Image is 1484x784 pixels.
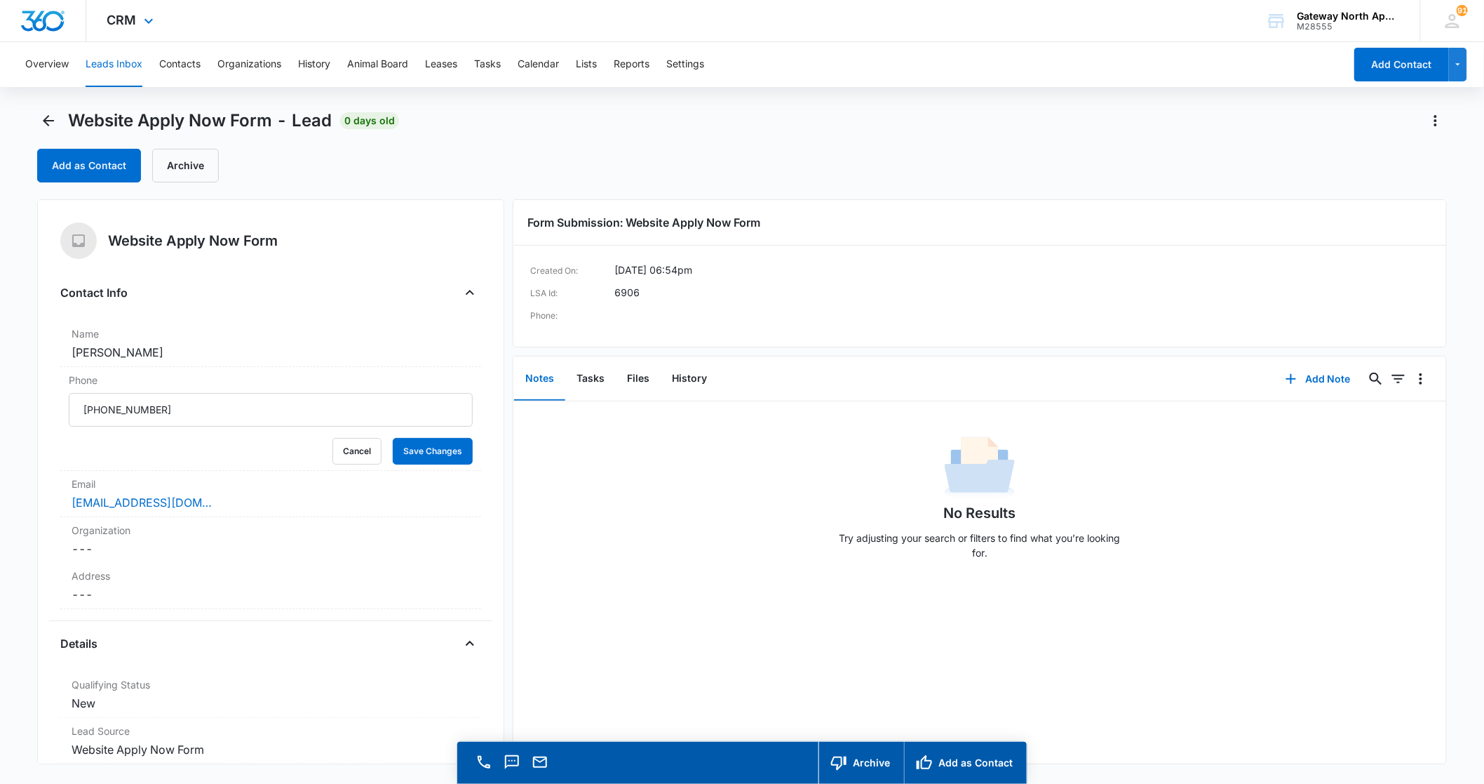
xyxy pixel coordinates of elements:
h3: Form Submission: Website Apply Now Form [527,214,1432,231]
button: Add Contact [1354,48,1449,81]
button: Animal Board [347,42,408,87]
button: Archive [152,149,219,182]
button: Close [459,281,481,304]
div: Address--- [60,563,481,609]
input: Phone [69,393,473,427]
button: Overview [25,42,69,87]
button: Files [616,357,661,401]
button: Back [37,109,60,132]
button: Save Changes [393,438,473,465]
div: Name[PERSON_NAME] [60,321,481,367]
h4: Details [60,635,97,652]
button: Lists [576,42,597,87]
div: Email[EMAIL_ADDRESS][DOMAIN_NAME] [60,471,481,517]
dt: Lead Source [72,724,470,738]
button: Actions [1424,109,1447,132]
button: Close [459,632,481,655]
dd: --- [72,586,470,603]
button: Email [530,752,550,772]
button: Call [474,752,494,772]
button: Add as Contact [904,742,1027,784]
label: Phone [69,373,473,387]
dt: Created On: [530,263,614,279]
div: account name [1297,11,1400,22]
dd: Website Apply Now Form [72,741,470,758]
h5: Website Apply Now Form [108,230,278,251]
span: 0 days old [340,112,399,129]
button: Calendar [518,42,559,87]
img: No Data [945,432,1015,503]
dd: [DATE] 06:54pm [614,263,692,279]
button: Overflow Menu [1410,368,1432,390]
label: Organization [72,523,470,538]
button: Tasks [565,357,616,401]
div: Lead SourceWebsite Apply Now Form [60,718,481,764]
button: Cancel [332,438,382,465]
button: Add Note [1271,362,1365,396]
div: account id [1297,22,1400,32]
span: 91 [1457,5,1468,16]
button: Notes [514,357,565,401]
button: Add as Contact [37,149,141,182]
dd: --- [72,540,470,557]
button: Organizations [217,42,281,87]
a: Text [502,761,522,773]
button: Tasks [474,42,501,87]
button: Leases [425,42,457,87]
a: Email [530,761,550,773]
button: Search... [1365,368,1387,390]
p: Try adjusting your search or filters to find what you’re looking for. [832,531,1127,560]
span: Website Apply Now Form - Lead [68,110,332,131]
h1: No Results [944,503,1016,524]
button: Contacts [159,42,201,87]
button: History [298,42,330,87]
dd: [PERSON_NAME] [72,344,470,361]
label: Qualifying Status [72,677,470,692]
dd: New [72,695,470,712]
button: Reports [614,42,649,87]
button: Settings [666,42,704,87]
button: Archive [818,742,904,784]
button: Filters [1387,368,1410,390]
label: Name [72,326,470,341]
a: [EMAIL_ADDRESS][DOMAIN_NAME] [72,494,212,511]
div: Qualifying StatusNew [60,672,481,718]
label: Address [72,569,470,583]
dt: Phone: [530,307,614,324]
h4: Contact Info [60,284,128,301]
dt: LSA Id: [530,285,614,302]
dd: 6906 [614,285,640,302]
button: History [661,357,718,401]
a: Call [474,761,494,773]
label: Email [72,477,470,491]
div: notifications count [1457,5,1468,16]
button: Leads Inbox [86,42,142,87]
button: Text [502,752,522,772]
div: Organization--- [60,517,481,563]
span: CRM [107,13,137,27]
